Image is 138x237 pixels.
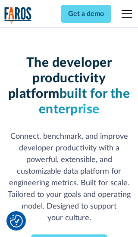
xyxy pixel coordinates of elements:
h1: The developer productivity platform [4,55,134,117]
img: Logo of the analytics and reporting company Faros. [4,7,32,25]
p: Connect, benchmark, and improve developer productivity with a powerful, extensible, and customiza... [4,131,134,224]
a: Get a demo [61,5,111,23]
span: built for the enterprise [39,87,130,116]
a: home [4,7,32,25]
div: menu [116,3,134,24]
button: Cookie Settings [10,215,23,228]
img: Revisit consent button [10,215,23,228]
